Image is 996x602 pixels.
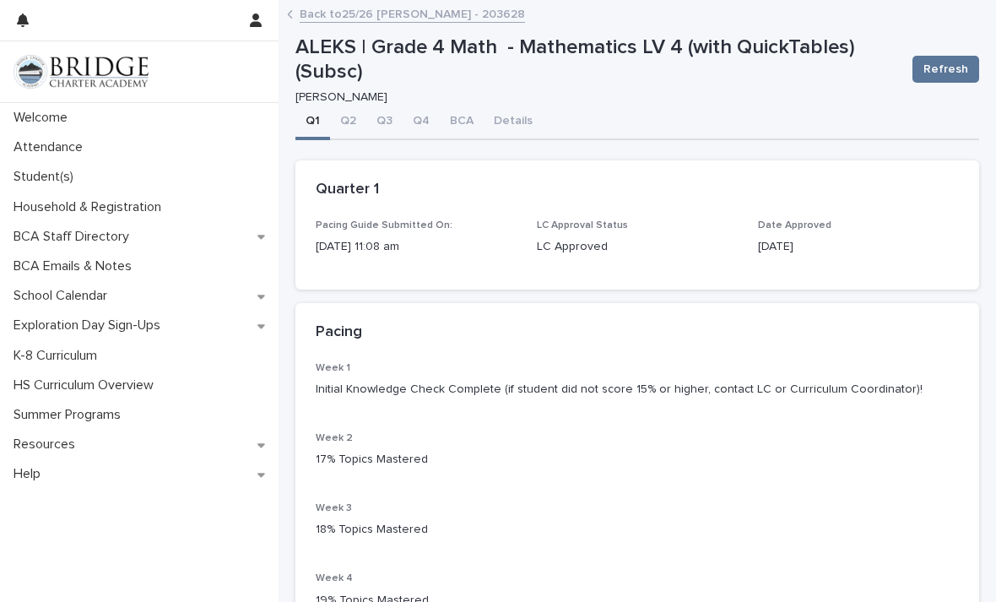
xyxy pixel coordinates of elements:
span: Refresh [923,61,968,78]
p: [PERSON_NAME] [295,90,892,105]
button: BCA [440,105,484,140]
button: Q4 [403,105,440,140]
p: ALEKS | Grade 4 Math - Mathematics LV 4 (with QuickTables) (Subsc) [295,35,899,84]
p: 17% Topics Mastered [316,451,959,469]
p: BCA Staff Directory [7,229,143,245]
p: 18% Topics Mastered [316,521,959,539]
p: BCA Emails & Notes [7,258,145,274]
span: Week 1 [316,363,350,373]
h2: Quarter 1 [316,181,379,199]
span: Date Approved [758,220,831,230]
button: Q1 [295,105,330,140]
p: School Calendar [7,288,121,304]
a: Back to25/26 [PERSON_NAME] - 203628 [300,3,525,23]
p: Initial Knowledge Check Complete (if student did not score 15% or higher, contact LC or Curriculu... [316,381,959,399]
p: Student(s) [7,169,87,185]
span: LC Approval Status [537,220,628,230]
button: Q3 [366,105,403,140]
p: Help [7,466,54,482]
span: Pacing Guide Submitted On: [316,220,452,230]
span: Week 2 [316,433,353,443]
p: Household & Registration [7,199,175,215]
p: Welcome [7,110,81,126]
p: LC Approved [537,238,738,256]
p: HS Curriculum Overview [7,377,167,393]
p: Summer Programs [7,407,134,423]
button: Q2 [330,105,366,140]
p: [DATE] [758,238,959,256]
p: [DATE] 11:08 am [316,238,517,256]
span: Week 3 [316,503,352,513]
h2: Pacing [316,323,362,342]
p: Exploration Day Sign-Ups [7,317,174,334]
p: Resources [7,437,89,453]
img: V1C1m3IdTEidaUdm9Hs0 [14,55,149,89]
button: Details [484,105,543,140]
button: Refresh [912,56,979,83]
p: K-8 Curriculum [7,348,111,364]
p: Attendance [7,139,96,155]
span: Week 4 [316,573,353,583]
